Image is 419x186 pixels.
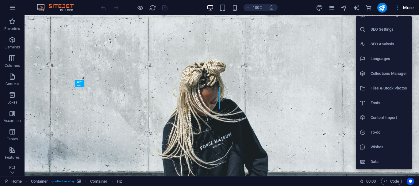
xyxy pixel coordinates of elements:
h6: SEO Analysis [371,40,408,48]
h6: Collections Manager [371,70,408,77]
h6: Wishes [371,143,408,151]
h6: Languages [371,55,408,63]
h6: To-do [371,129,408,136]
h6: Content Import [371,114,408,121]
h6: Files & Stock Photos [371,85,408,92]
h6: Data [371,158,408,165]
h6: Fonts [371,99,408,107]
h6: SEO Settings [371,26,408,33]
